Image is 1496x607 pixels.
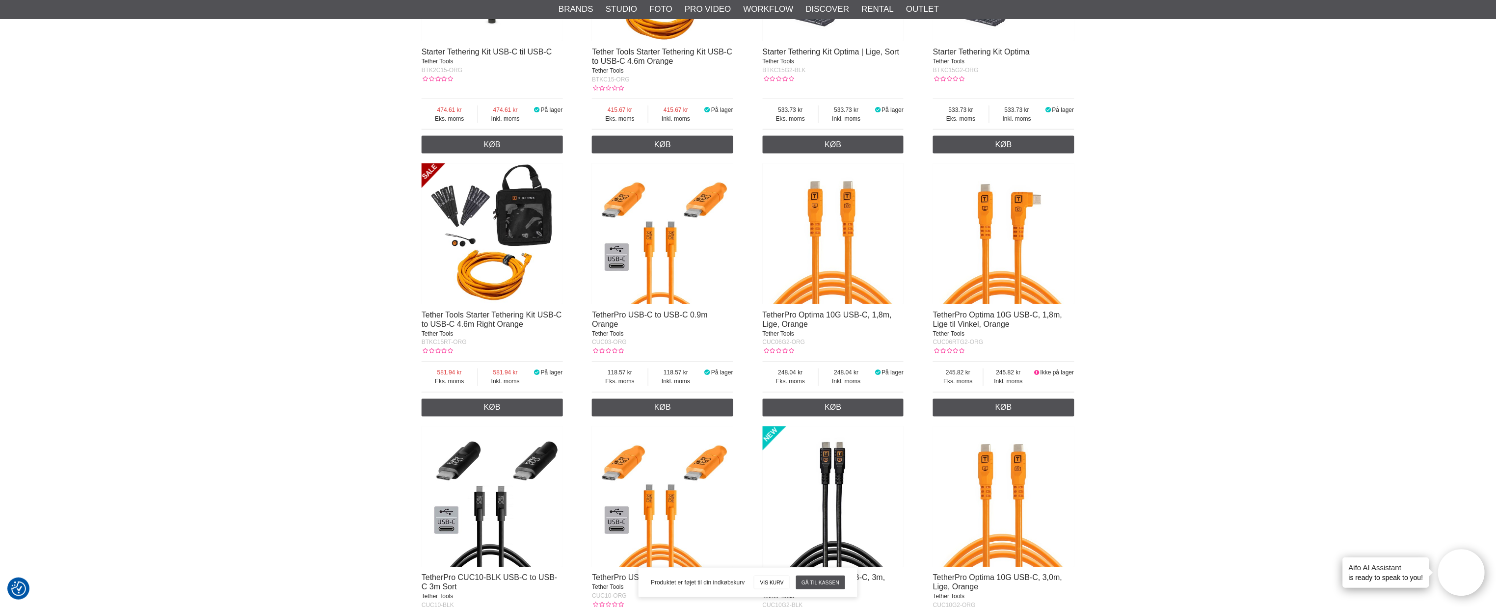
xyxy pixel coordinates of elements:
[763,377,819,386] span: Eks. moms
[592,114,648,123] span: Eks. moms
[592,76,630,83] span: BTKC15-ORG
[933,593,964,600] span: Tether Tools
[819,369,874,377] span: 248.04
[422,311,562,328] a: Tether Tools Starter Tethering Kit USB-C to USB-C 4.6m Right Orange
[422,377,478,386] span: Eks. moms
[763,75,794,83] div: Kundebedømmelse: 0
[422,593,453,600] span: Tether Tools
[648,369,703,377] span: 118.57
[533,106,541,113] i: På lager
[763,399,904,417] a: Køb
[422,67,462,74] span: BTK2C15-ORG
[984,369,1033,377] span: 245.82
[422,399,563,417] a: Køb
[933,330,964,337] span: Tether Tools
[874,369,882,376] i: På lager
[648,377,703,386] span: Inkl. moms
[819,114,874,123] span: Inkl. moms
[592,377,648,386] span: Eks. moms
[592,311,708,328] a: TetherPro USB-C to USB-C 0.9m Orange
[422,136,563,154] a: Køb
[763,339,805,346] span: CUC06G2-ORG
[763,106,819,114] span: 533.73
[933,377,983,386] span: Eks. moms
[763,136,904,154] a: Køb
[422,347,453,356] div: Kundebedømmelse: 0
[933,574,1062,591] a: TetherPro Optima 10G USB-C, 3,0m, Lige, Orange
[606,3,637,16] a: Studio
[592,584,623,591] span: Tether Tools
[1041,369,1074,376] span: Ikke på lager
[422,106,478,114] span: 474.61
[592,136,733,154] a: Køb
[861,3,894,16] a: Rental
[592,426,733,568] img: TetherPro USB-C to USB-C 3m Orange
[478,377,533,386] span: Inkl. moms
[422,75,453,83] div: Kundebedømmelse: 0
[592,163,733,305] img: TetherPro USB-C to USB-C 0.9m Orange
[11,580,26,598] button: Samtykkepræferencer
[806,3,850,16] a: Discover
[541,106,563,113] span: På lager
[478,369,533,377] span: 581.94
[422,369,478,377] span: 581.94
[763,347,794,356] div: Kundebedømmelse: 0
[592,574,729,582] a: TetherPro USB-C to USB-C 3m Orange
[763,114,819,123] span: Eks. moms
[422,58,453,65] span: Tether Tools
[422,163,563,305] img: Tether Tools Starter Tethering Kit USB-C to USB-C 4.6m Right Orange
[648,106,703,114] span: 415.67
[592,347,623,356] div: Kundebedømmelse: 0
[763,369,819,377] span: 248.04
[1052,106,1074,113] span: På lager
[711,369,733,376] span: På lager
[933,114,989,123] span: Eks. moms
[763,311,892,328] a: TetherPro Optima 10G USB-C, 1,8m, Lige, Orange
[763,593,794,600] span: Tether Tools
[559,3,593,16] a: Brands
[711,106,733,113] span: På lager
[933,311,1062,328] a: TetherPro Optima 10G USB-C, 1,8m, Lige til Vinkel, Orange
[754,576,790,589] a: Vis kurv
[422,114,478,123] span: Eks. moms
[933,339,983,346] span: CUC06RTG2-ORG
[478,106,533,114] span: 474.61
[819,106,874,114] span: 533.73
[1349,562,1423,573] h4: Aifo AI Assistant
[592,67,623,74] span: Tether Tools
[11,581,26,596] img: Revisit consent button
[763,67,806,74] span: BTKC15G2-BLK
[763,330,794,337] span: Tether Tools
[989,106,1044,114] span: 533.73
[933,106,989,114] span: 533.73
[763,58,794,65] span: Tether Tools
[933,347,964,356] div: Kundebedømmelse: 0
[592,106,648,114] span: 415.67
[933,163,1074,305] img: TetherPro Optima 10G USB-C, 1,8m, Lige til Vinkel, Orange
[478,114,533,123] span: Inkl. moms
[651,578,745,587] span: Produktet er føjet til din indkøbskurv
[933,58,964,65] span: Tether Tools
[592,84,623,93] div: Kundebedømmelse: 0
[933,67,979,74] span: BTKC15G2-ORG
[592,593,627,600] span: CUC10-ORG
[744,3,794,16] a: Workflow
[933,136,1074,154] a: Køb
[533,369,541,376] i: På lager
[703,369,711,376] i: På lager
[685,3,731,16] a: Pro Video
[763,426,904,568] img: TetherPro Optima 10G USB-C, 3m, Straight to Straight, Black
[933,426,1074,568] img: TetherPro Optima 10G USB-C, 3,0m, Lige, Orange
[422,48,552,56] a: Starter Tethering Kit USB-C til USB-C
[933,399,1074,417] a: Køb
[648,114,703,123] span: Inkl. moms
[796,576,845,589] a: Gå til kassen
[984,377,1033,386] span: Inkl. moms
[1343,557,1429,588] div: is ready to speak to you!
[422,426,563,568] img: TetherPro CUC10-BLK USB-C to USB-C 3m Sort
[1033,369,1041,376] i: Ikke på lager
[763,48,900,56] a: Starter Tethering Kit Optima | Lige, Sort
[422,339,467,346] span: BTKC15RT-ORG
[541,369,563,376] span: På lager
[592,339,627,346] span: CUC03-ORG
